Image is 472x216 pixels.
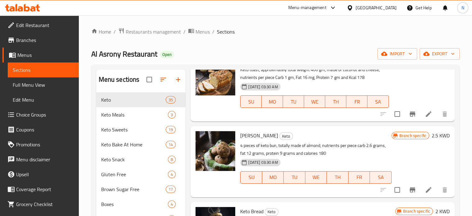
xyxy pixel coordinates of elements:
[262,95,283,108] button: MO
[99,75,140,84] h2: Menu sections
[348,171,370,184] button: FR
[166,126,176,133] div: items
[425,110,432,118] a: Edit menu item
[240,131,278,140] span: [PERSON_NAME]
[279,132,293,140] div: Keto
[420,48,460,60] button: export
[101,126,166,133] span: Keto Sweets
[307,97,323,106] span: WE
[166,186,175,192] span: 17
[126,28,181,35] span: Restaurants management
[101,200,168,208] span: Boxes
[246,159,280,165] span: [DATE] 03:30 AM
[96,92,186,107] div: Keto35
[171,72,186,87] button: Add section
[432,131,450,140] h6: 2.5 KWD
[285,97,302,106] span: TU
[2,107,79,122] a: Choice Groups
[2,197,79,212] a: Grocery Checklist
[16,126,74,133] span: Coupons
[16,171,74,178] span: Upsell
[13,81,74,89] span: Full Menu View
[283,95,304,108] button: TU
[240,66,389,81] p: Keto toast, approximately total weight 400 gm, made of coconut and cheese, nutrients per piece Ca...
[2,18,79,33] a: Edit Restaurant
[2,137,79,152] a: Promotions
[391,183,404,196] span: Select to update
[243,97,259,106] span: SU
[143,73,156,86] span: Select all sections
[91,28,460,36] nav: breadcrumb
[168,172,175,177] span: 4
[118,28,181,36] a: Restaurants management
[101,171,168,178] span: Gluten Free
[8,62,79,77] a: Sections
[16,186,74,193] span: Coverage Report
[16,156,74,163] span: Menu disclaimer
[101,111,168,118] span: Keto Meals
[240,95,262,108] button: SU
[265,208,278,215] span: Keto
[280,133,293,140] span: Keto
[262,171,284,184] button: MO
[91,28,111,35] a: Home
[327,171,348,184] button: TH
[2,33,79,48] a: Branches
[188,28,210,36] a: Menus
[349,97,365,106] span: FR
[2,122,79,137] a: Coupons
[437,182,452,197] button: delete
[101,141,166,148] span: Keto Bake At Home
[425,50,455,58] span: export
[168,201,175,207] span: 4
[308,173,325,182] span: WE
[168,112,175,118] span: 3
[346,95,367,108] button: FR
[367,95,389,108] button: SA
[16,36,74,44] span: Branches
[246,84,280,90] span: [DATE] 03:30 AM
[16,21,74,29] span: Edit Restaurant
[372,173,389,182] span: SA
[382,50,412,58] span: import
[156,72,171,87] span: Sort sections
[391,108,404,121] span: Select to update
[196,28,210,35] span: Menus
[168,200,176,208] div: items
[240,171,262,184] button: SU
[284,171,305,184] button: TU
[16,200,74,208] span: Grocery Checklist
[2,182,79,197] a: Coverage Report
[168,156,176,163] div: items
[160,52,174,57] span: Open
[370,171,392,184] button: SA
[183,28,186,35] li: /
[243,173,259,182] span: SU
[96,122,186,137] div: Keto Sweets19
[325,95,346,108] button: TH
[196,56,235,95] img: Keto Almond Toast
[168,157,175,163] span: 8
[328,97,344,106] span: TH
[96,107,186,122] div: Keto Meals3
[17,51,74,59] span: Menus
[16,141,74,148] span: Promotions
[168,171,176,178] div: items
[196,131,235,171] img: Keto Almond Buns
[166,142,175,148] span: 14
[101,96,166,103] span: Keto
[356,4,397,11] div: [GEOGRAPHIC_DATA]
[114,28,116,35] li: /
[2,152,79,167] a: Menu disclaimer
[96,152,186,167] div: Keto Snack8
[8,77,79,92] a: Full Menu View
[437,107,452,122] button: delete
[96,167,186,182] div: Gluten Free4
[370,97,386,106] span: SA
[286,173,303,182] span: TU
[397,133,429,139] span: Branch specific
[288,4,326,11] div: Menu-management
[101,156,168,163] span: Keto Snack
